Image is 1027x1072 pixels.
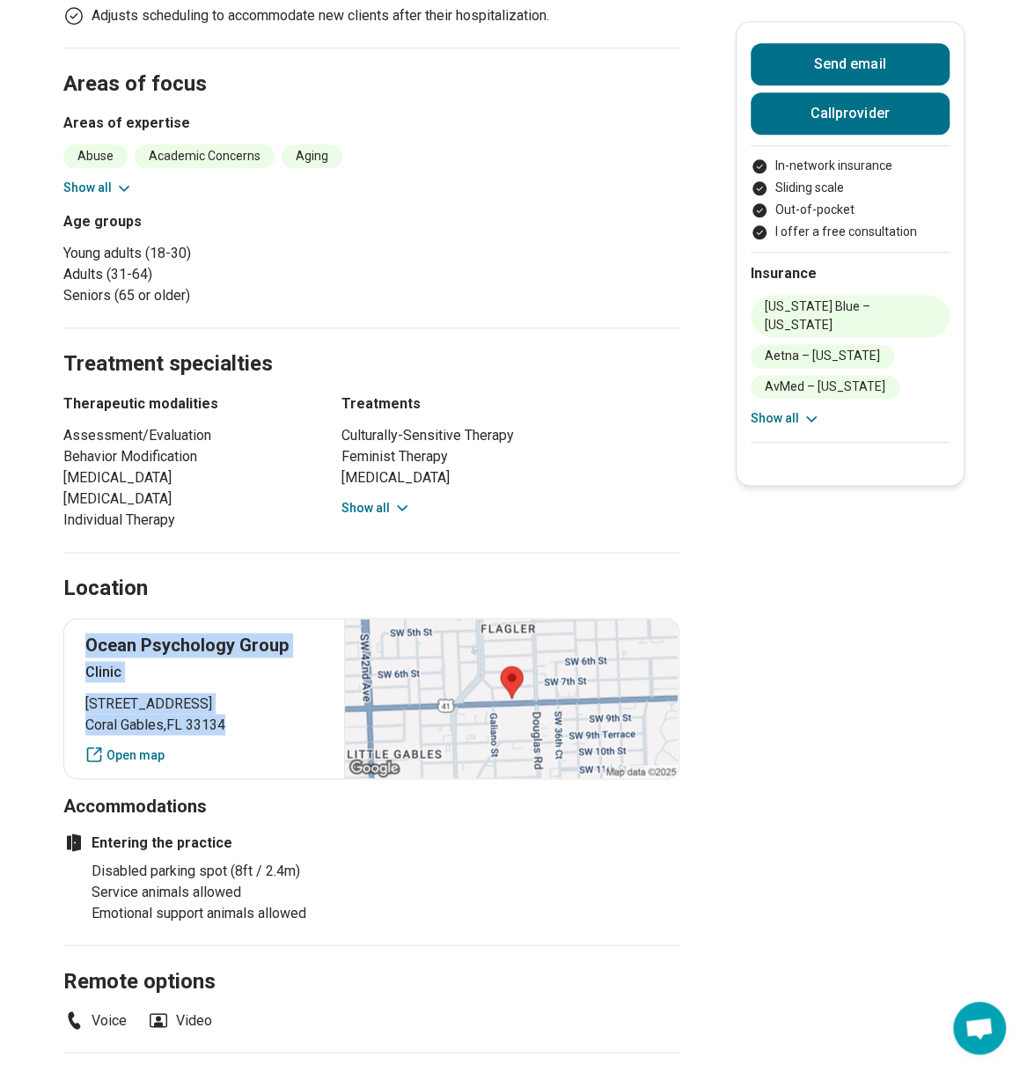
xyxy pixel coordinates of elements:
h2: Insurance [751,263,950,284]
button: Show all [63,179,133,197]
span: Coral Gables , FL 33134 [85,714,324,735]
h3: Areas of expertise [63,113,679,134]
li: Young adults (18-30) [63,243,364,264]
li: Emotional support animals allowed [92,902,310,923]
h4: Entering the practice [63,832,310,853]
li: Academic Concerns [135,144,275,168]
h2: Location [63,574,148,604]
li: Culturally-Sensitive Therapy [341,425,679,446]
li: [US_STATE] Blue – [US_STATE] [751,295,950,337]
button: Show all [751,409,820,428]
li: I offer a free consultation [751,223,950,241]
a: Open map [85,745,324,764]
li: Behavior Modification [63,446,310,467]
h3: Treatments [341,393,679,415]
li: AvMed – [US_STATE] [751,375,899,399]
h2: Areas of focus [63,27,679,99]
li: Assessment/Evaluation [63,425,310,446]
h2: Treatment specialties [63,307,679,379]
button: Send email [751,43,950,85]
h3: Accommodations [63,793,679,818]
li: Abuse [63,144,128,168]
h3: Age groups [63,211,364,232]
button: Show all [341,499,411,518]
li: In-network insurance [751,157,950,175]
li: Aging [282,144,342,168]
p: Ocean Psychology Group [85,633,324,657]
li: Aetna – [US_STATE] [751,344,894,368]
li: Adults (31-64) [63,264,364,285]
li: [MEDICAL_DATA] [63,467,310,488]
li: Service animals allowed [92,881,310,902]
h2: Remote options [63,924,679,996]
li: Sliding scale [751,179,950,197]
div: Open chat [953,1002,1006,1054]
ul: Payment options [751,157,950,241]
li: Out-of-pocket [751,201,950,219]
li: Disabled parking spot (8ft / 2.4m) [92,860,310,881]
li: Seniors (65 or older) [63,285,364,306]
li: Voice [63,1010,127,1031]
li: [MEDICAL_DATA] [341,467,679,488]
button: Callprovider [751,92,950,135]
li: Video [148,1010,212,1031]
li: [MEDICAL_DATA] [63,488,310,510]
span: [STREET_ADDRESS] [85,693,324,714]
li: Feminist Therapy [341,446,679,467]
h3: Therapeutic modalities [63,393,310,415]
p: Clinic [85,661,324,682]
p: Adjusts scheduling to accommodate new clients after their hospitalization. [92,5,549,26]
li: Individual Therapy [63,510,310,531]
